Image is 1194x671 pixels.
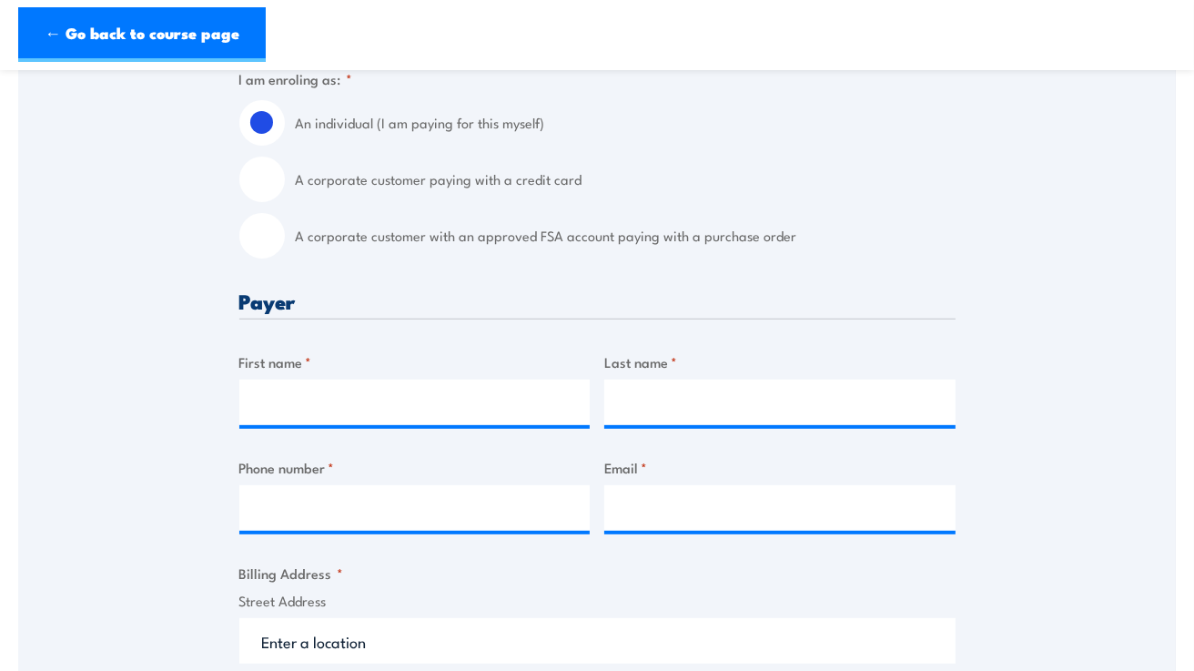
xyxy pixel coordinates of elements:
[604,457,956,478] label: Email
[239,351,591,372] label: First name
[239,591,956,612] label: Street Address
[296,213,956,259] label: A corporate customer with an approved FSA account paying with a purchase order
[239,563,344,584] legend: Billing Address
[604,351,956,372] label: Last name
[239,618,956,664] input: Enter a location
[296,100,956,146] label: An individual (I am paying for this myself)
[239,68,353,89] legend: I am enroling as:
[239,457,591,478] label: Phone number
[296,157,956,202] label: A corporate customer paying with a credit card
[239,290,956,311] h3: Payer
[18,7,266,62] a: ← Go back to course page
